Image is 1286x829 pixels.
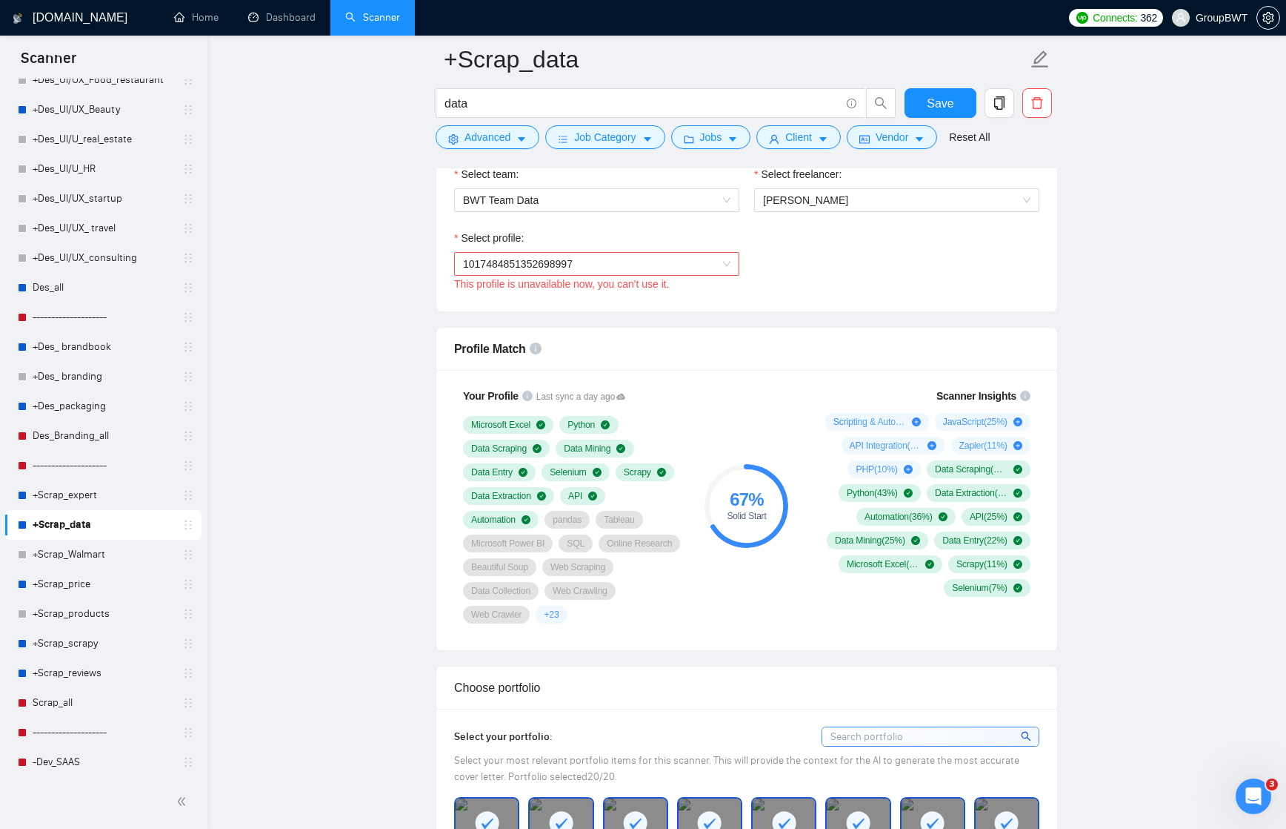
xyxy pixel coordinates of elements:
span: holder [182,519,194,531]
span: info-circle [522,391,533,401]
span: Select your portfolio: [454,730,553,743]
span: Select your most relevant portfolio items for this scanner. This will provide the context for the... [454,754,1019,783]
span: Automation [471,514,516,526]
span: Advanced [464,129,510,145]
span: folder [684,133,694,145]
span: 362 [1141,10,1157,26]
a: +Des_UI/UX_Beauty [33,95,173,125]
span: Your Profile [463,390,519,402]
button: idcardVendorcaret-down [847,125,937,149]
input: Scanner name... [444,41,1027,78]
span: + 23 [544,609,559,621]
span: search [867,96,895,110]
span: caret-down [818,133,828,145]
span: info-circle [530,343,542,354]
button: folderJobscaret-down [671,125,751,149]
a: +Des_ branding [33,362,173,392]
span: holder [182,371,194,383]
span: search [1021,728,1033,744]
label: Select team: [454,166,519,182]
button: delete [1022,88,1052,118]
span: info-circle [847,99,856,108]
span: Save [927,94,953,113]
span: Data Entry [471,466,513,478]
span: Connects: [1093,10,1137,26]
a: setting [1256,12,1280,24]
span: caret-down [727,133,738,145]
span: check-circle [939,512,947,521]
span: user [769,133,779,145]
span: check-circle [1013,512,1022,521]
button: settingAdvancedcaret-down [436,125,539,149]
span: holder [182,400,194,412]
span: holder [182,282,194,294]
a: +Des_ brandbook [33,332,173,362]
span: Automation ( 36 %) [864,511,933,523]
a: -Dev_SAAS [33,747,173,777]
span: double-left [176,794,191,809]
span: API [568,490,582,502]
a: +Des_packaging [33,392,173,421]
span: holder [182,311,194,323]
label: Select freelancer: [754,166,842,182]
span: Python [567,419,595,431]
button: setting [1256,6,1280,30]
span: Data Mining [564,443,610,455]
span: setting [1257,12,1279,24]
span: Python ( 43 %) [847,487,898,499]
a: +Des_UI/U_real_estate [33,125,173,154]
span: idcard [859,133,870,145]
span: edit [1030,50,1050,69]
span: Microsoft Excel [471,419,530,431]
input: Search portfolio [822,727,1039,746]
span: info-circle [1020,391,1030,401]
span: check-circle [537,492,546,501]
span: Scanner Insights [936,391,1016,401]
a: +Scrap_data [33,510,173,540]
span: check-circle [925,560,934,569]
span: Scrapy [624,466,651,478]
span: Tableau [604,514,635,526]
span: check-circle [904,489,913,498]
span: Selenium ( 7 %) [952,582,1007,594]
a: +Des_UI/UX_startup [33,184,173,214]
span: check-circle [1013,489,1022,498]
span: holder [182,727,194,739]
img: logo [13,7,23,30]
span: holder [182,193,194,205]
span: SQL [567,538,584,549]
span: holder [182,460,194,472]
span: Data Scraping [471,443,527,455]
button: barsJob Categorycaret-down [545,125,664,149]
a: -------------------- [33,451,173,480]
a: +Scrap_reviews [33,658,173,688]
span: Last sync a day ago [536,390,625,404]
a: homeHome [174,11,219,24]
span: delete [1023,96,1051,110]
span: caret-down [516,133,527,145]
span: holder [182,756,194,768]
span: holder [182,104,194,116]
span: Zapier ( 11 %) [959,440,1007,452]
span: holder [182,74,194,86]
span: Microsoft Excel ( 18 %) [847,558,919,570]
button: copy [985,88,1014,118]
span: plus-circle [912,417,921,426]
span: check-circle [519,468,527,477]
span: holder [182,341,194,353]
span: Client [785,129,812,145]
a: -------------------- [33,303,173,332]
a: -------------------- [33,718,173,747]
span: check-circle [1013,536,1022,545]
span: check-circle [1013,465,1022,474]
a: Reset All [949,129,990,145]
span: Data Extraction ( 39 %) [935,487,1007,499]
span: holder [182,163,194,175]
span: holder [182,133,194,145]
span: Data Scraping ( 54 %) [935,463,1007,475]
div: This profile is unavailable now, you can't use it. [454,276,739,292]
button: Save [904,88,976,118]
a: +Des_UI/UX_Food_restaurant [33,65,173,95]
img: upwork-logo.png [1076,12,1088,24]
span: Selenium [550,466,586,478]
